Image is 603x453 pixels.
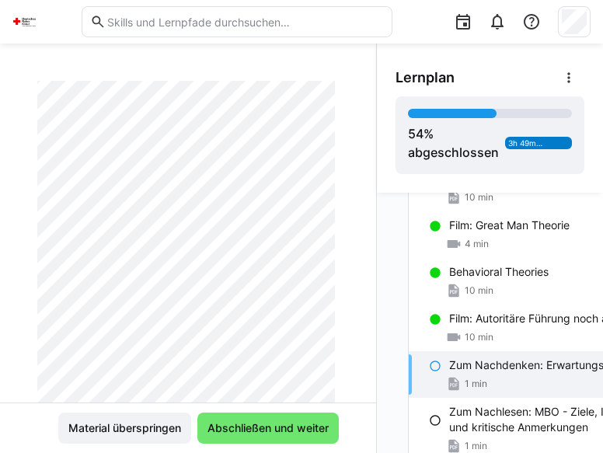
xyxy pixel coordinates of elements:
[465,378,487,390] span: 1 min
[205,420,331,436] span: Abschließen und weiter
[106,15,384,29] input: Skills und Lernpfade durchsuchen…
[465,440,487,452] span: 1 min
[465,331,493,343] span: 10 min
[449,264,549,280] p: Behavioral Theories
[449,218,570,233] p: Film: Great Man Theorie
[465,191,493,204] span: 10 min
[465,238,489,250] span: 4 min
[508,138,569,148] span: 3h 49m verbleibend
[408,124,499,162] div: % abgeschlossen
[197,413,339,444] button: Abschließen und weiter
[408,126,423,141] span: 54
[465,284,493,297] span: 10 min
[396,69,455,86] span: Lernplan
[66,420,183,436] span: Material überspringen
[58,413,191,444] button: Material überspringen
